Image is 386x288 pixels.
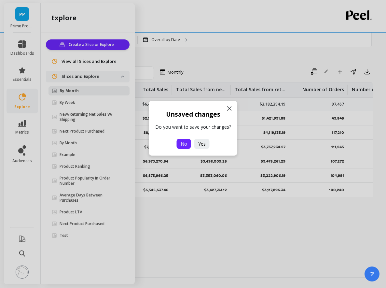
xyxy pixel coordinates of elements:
[177,139,191,149] button: No
[155,111,231,118] h3: Unsaved changes
[194,139,210,149] button: Yes
[155,124,231,130] p: Do you want to save your changes?
[181,141,187,147] span: No
[365,266,379,281] button: ?
[370,269,374,279] span: ?
[198,141,206,147] span: Yes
